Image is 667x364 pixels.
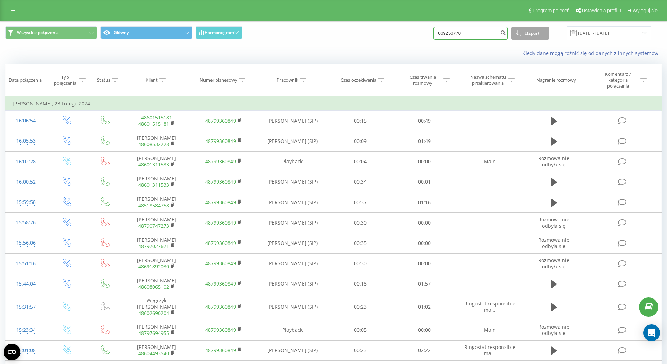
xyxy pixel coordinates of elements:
td: 01:49 [392,131,457,151]
div: 15:01:08 [13,344,40,357]
span: Wszystkie połączenia [17,30,59,35]
a: 48799360849 [205,303,236,310]
td: 00:00 [392,213,457,233]
a: 48799360849 [205,117,236,124]
div: 15:23:34 [13,323,40,337]
a: Kiedy dane mogą różnić się od danych z innych systemów [522,50,662,56]
div: 15:59:58 [13,195,40,209]
div: Data połączenia [9,77,42,83]
span: Ringostat responsible ma... [464,300,515,313]
a: 48799360849 [205,158,236,165]
div: 16:05:53 [13,134,40,148]
td: [PERSON_NAME] [123,320,190,340]
a: 48691892030 [138,263,169,270]
td: 00:18 [328,274,392,294]
a: 48799360849 [205,347,236,353]
td: 00:01 [392,172,457,192]
span: Program poleceń [533,8,570,13]
td: Playback [257,320,328,340]
a: 48797027671 [138,243,169,249]
td: [PERSON_NAME] (SIP) [257,213,328,233]
td: 00:00 [392,233,457,253]
div: Status [97,77,110,83]
span: Rozmowa nie odbyła się [538,236,569,249]
td: 00:34 [328,172,392,192]
a: 48799360849 [205,178,236,185]
a: 48799360849 [205,240,236,246]
button: Open CMP widget [4,344,20,360]
button: Główny [100,26,192,39]
td: [PERSON_NAME] (SIP) [257,294,328,320]
div: 16:00:52 [13,175,40,189]
td: [PERSON_NAME] (SIP) [257,172,328,192]
a: 48799360849 [205,280,236,287]
a: 48518584758 [138,202,169,209]
span: Rozmowa nie odbyła się [538,323,569,336]
td: [PERSON_NAME] (SIP) [257,274,328,294]
a: 48608065102 [138,283,169,290]
div: 15:44:04 [13,277,40,291]
td: [PERSON_NAME] [123,151,190,172]
a: 48601311533 [138,181,169,188]
td: 00:35 [328,233,392,253]
div: 15:31:57 [13,300,40,314]
td: [PERSON_NAME] [123,274,190,294]
a: 48608532228 [138,141,169,147]
td: [PERSON_NAME] [123,233,190,253]
div: Klient [146,77,158,83]
td: 00:00 [392,253,457,274]
td: 00:37 [328,192,392,213]
td: [PERSON_NAME] (SIP) [257,192,328,213]
td: [PERSON_NAME] [123,253,190,274]
a: 48602690204 [138,310,169,316]
button: Eksport [511,27,549,40]
td: [PERSON_NAME] [123,340,190,360]
a: 48601515181 [141,114,172,121]
td: [PERSON_NAME] (SIP) [257,253,328,274]
td: 00:15 [328,111,392,131]
a: 48799360849 [205,199,236,206]
td: 01:16 [392,192,457,213]
td: Węgrzyk [PERSON_NAME] [123,294,190,320]
td: 00:49 [392,111,457,131]
td: [PERSON_NAME] (SIP) [257,111,328,131]
div: 15:58:26 [13,216,40,229]
button: Harmonogram [196,26,242,39]
a: 48799360849 [205,138,236,144]
a: 48799360849 [205,219,236,226]
span: Ringostat responsible ma... [464,344,515,357]
td: 00:30 [328,253,392,274]
div: Czas trwania rozmowy [404,74,442,86]
td: [PERSON_NAME] [123,172,190,192]
button: Wszystkie połączenia [5,26,97,39]
div: Czas oczekiwania [341,77,376,83]
td: Main [456,320,523,340]
div: Nazwa schematu przekierowania [469,74,507,86]
span: Harmonogram [204,30,234,35]
a: 48790747273 [138,222,169,229]
td: 01:57 [392,274,457,294]
td: 00:05 [328,320,392,340]
a: 48601515181 [138,121,169,127]
td: 02:22 [392,340,457,360]
a: 48797694955 [138,330,169,336]
td: 00:00 [392,320,457,340]
td: [PERSON_NAME], 23 Lutego 2024 [6,97,662,111]
div: 15:56:06 [13,236,40,250]
div: Komentarz / kategoria połączenia [598,71,639,89]
td: [PERSON_NAME] (SIP) [257,131,328,151]
td: 00:23 [328,294,392,320]
td: [PERSON_NAME] (SIP) [257,340,328,360]
span: Rozmowa nie odbyła się [538,257,569,270]
div: Open Intercom Messenger [643,324,660,341]
div: 16:06:54 [13,114,40,128]
td: [PERSON_NAME] (SIP) [257,233,328,253]
td: Main [456,151,523,172]
td: Playback [257,151,328,172]
div: 16:02:28 [13,155,40,169]
div: Typ połączenia [53,74,77,86]
td: 00:23 [328,340,392,360]
td: [PERSON_NAME] [123,192,190,213]
div: Pracownik [277,77,298,83]
span: Rozmowa nie odbyła się [538,216,569,229]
